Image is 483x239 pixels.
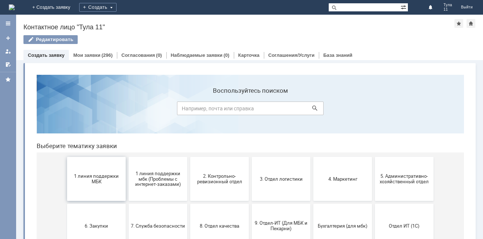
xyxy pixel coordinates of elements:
span: Отдел ИТ (1С) [346,154,401,159]
span: Франчайзинг [223,201,277,206]
input: Например, почта или справка [146,33,293,46]
span: Бухгалтерия (для мбк) [285,154,339,159]
a: Соглашения/Услуги [268,52,314,58]
button: 1 линия поддержки мбк (Проблемы с интернет-заказами) [98,88,156,132]
span: 1 линия поддержки МБК [38,104,93,115]
span: 7. Служба безопасности [100,154,154,159]
button: 6. Закупки [36,135,95,179]
header: Выберите тематику заявки [6,73,433,81]
button: Отдел-ИТ (Офис) [98,182,156,226]
button: 2. Контрольно-ревизионный отдел [159,88,218,132]
span: Расширенный поиск [401,3,408,10]
a: Мои согласования [2,59,14,70]
span: Отдел-ИТ (Битрикс24 и CRM) [38,198,93,209]
button: Бухгалтерия (для мбк) [283,135,341,179]
div: (0) [156,52,162,58]
button: 5. Административно-хозяйственный отдел [344,88,403,132]
a: База знаний [323,52,352,58]
span: Отдел-ИТ (Офис) [100,201,154,206]
span: Это соглашение не активно! [285,198,339,209]
span: Тула [443,3,452,7]
div: Создать [79,3,117,12]
a: Создать заявку [2,32,14,44]
button: 1 линия поддержки МБК [36,88,95,132]
span: 2. Контрольно-ревизионный отдел [162,104,216,115]
button: 3. Отдел логистики [221,88,280,132]
span: 5. Административно-хозяйственный отдел [346,104,401,115]
span: 8. Отдел качества [162,154,216,159]
a: Согласования [121,52,155,58]
span: [PERSON_NAME]. Услуги ИТ для МБК (оформляет L1) [346,195,401,212]
button: 9. Отдел-ИТ (Для МБК и Пекарни) [221,135,280,179]
span: 3. Отдел логистики [223,107,277,113]
span: 1 линия поддержки мбк (Проблемы с интернет-заказами) [100,102,154,118]
span: 6. Закупки [38,154,93,159]
div: (0) [224,52,229,58]
label: Воспользуйтесь поиском [146,18,293,25]
a: Перейти на домашнюю страницу [9,4,15,10]
div: (296) [102,52,113,58]
button: Отдел ИТ (1С) [344,135,403,179]
img: logo [9,4,15,10]
a: Мои заявки [73,52,100,58]
span: 9. Отдел-ИТ (Для МБК и Пекарни) [223,151,277,162]
a: Мои заявки [2,45,14,57]
div: Добавить в избранное [454,19,463,28]
a: Наблюдаемые заявки [171,52,222,58]
button: 7. Служба безопасности [98,135,156,179]
button: Франчайзинг [221,182,280,226]
button: Это соглашение не активно! [283,182,341,226]
div: Сделать домашней страницей [467,19,475,28]
button: [PERSON_NAME]. Услуги ИТ для МБК (оформляет L1) [344,182,403,226]
button: Отдел-ИТ (Битрикс24 и CRM) [36,182,95,226]
span: Финансовый отдел [162,201,216,206]
button: 8. Отдел качества [159,135,218,179]
a: Создать заявку [28,52,64,58]
span: 4. Маркетинг [285,107,339,113]
span: 11 [443,7,452,12]
button: Финансовый отдел [159,182,218,226]
button: 4. Маркетинг [283,88,341,132]
div: Контактное лицо "Тула 11" [23,23,454,31]
a: Карточка [238,52,259,58]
